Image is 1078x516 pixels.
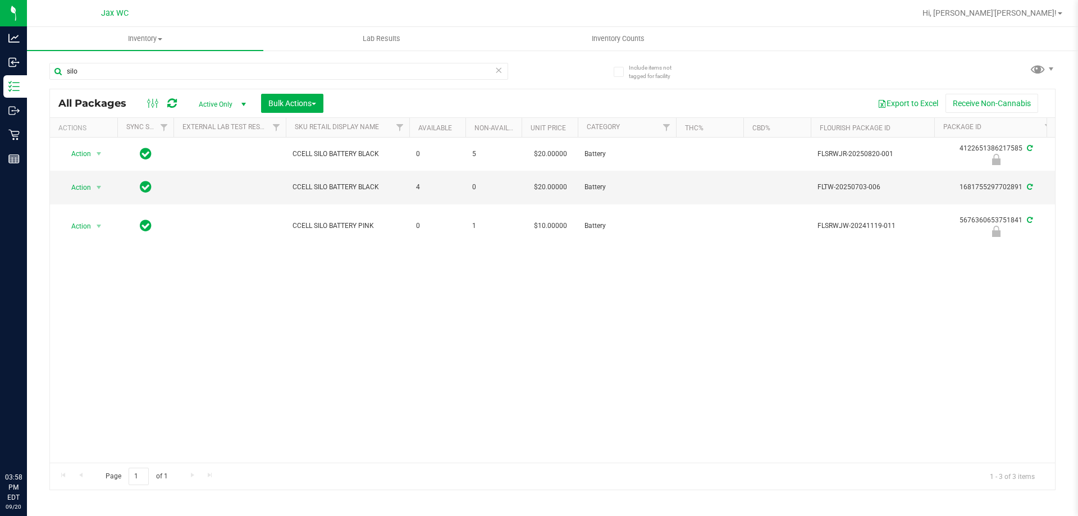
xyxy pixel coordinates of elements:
[685,124,704,132] a: THC%
[933,215,1059,237] div: 5676360653751841
[587,123,620,131] a: Category
[817,149,928,159] span: FLSRWJR-20250820-001
[61,180,92,195] span: Action
[92,218,106,234] span: select
[129,468,149,485] input: 1
[657,118,676,137] a: Filter
[5,503,22,511] p: 09/20
[500,27,736,51] a: Inventory Counts
[140,146,152,162] span: In Sync
[1039,118,1058,137] a: Filter
[933,143,1059,165] div: 4122651386217585
[268,99,316,108] span: Bulk Actions
[418,124,452,132] a: Available
[101,8,129,18] span: Jax WC
[348,34,415,44] span: Lab Results
[945,94,1038,113] button: Receive Non-Cannabis
[96,468,177,485] span: Page of 1
[293,182,403,193] span: CCELL SILO BATTERY BLACK
[1025,144,1033,152] span: Sync from Compliance System
[293,221,403,231] span: CCELL SILO BATTERY PINK
[922,8,1057,17] span: Hi, [PERSON_NAME]'[PERSON_NAME]!
[263,27,500,51] a: Lab Results
[295,123,379,131] a: Sku Retail Display Name
[261,94,323,113] button: Bulk Actions
[1025,183,1033,191] span: Sync from Compliance System
[61,146,92,162] span: Action
[8,81,20,92] inline-svg: Inventory
[528,146,573,162] span: $20.00000
[472,221,515,231] span: 1
[933,226,1059,237] div: Quarantine
[416,149,459,159] span: 0
[5,472,22,503] p: 03:58 PM EDT
[584,182,669,193] span: Battery
[140,218,152,234] span: In Sync
[58,124,113,132] div: Actions
[943,123,981,131] a: Package ID
[267,118,286,137] a: Filter
[495,63,503,77] span: Clear
[933,182,1059,193] div: 1681755297702891
[472,149,515,159] span: 5
[577,34,660,44] span: Inventory Counts
[49,63,508,80] input: Search Package ID, Item Name, SKU, Lot or Part Number...
[391,118,409,137] a: Filter
[140,179,152,195] span: In Sync
[293,149,403,159] span: CCELL SILO BATTERY BLACK
[27,34,263,44] span: Inventory
[584,221,669,231] span: Battery
[58,97,138,109] span: All Packages
[8,153,20,165] inline-svg: Reports
[8,57,20,68] inline-svg: Inbound
[11,426,45,460] iframe: Resource center
[416,221,459,231] span: 0
[933,154,1059,165] div: Newly Received
[820,124,890,132] a: Flourish Package ID
[981,468,1044,485] span: 1 - 3 of 3 items
[61,218,92,234] span: Action
[817,182,928,193] span: FLTW-20250703-006
[8,105,20,116] inline-svg: Outbound
[155,118,173,137] a: Filter
[472,182,515,193] span: 0
[92,146,106,162] span: select
[870,94,945,113] button: Export to Excel
[1025,216,1033,224] span: Sync from Compliance System
[182,123,271,131] a: External Lab Test Result
[126,123,170,131] a: Sync Status
[531,124,566,132] a: Unit Price
[528,179,573,195] span: $20.00000
[8,129,20,140] inline-svg: Retail
[752,124,770,132] a: CBD%
[817,221,928,231] span: FLSRWJW-20241119-011
[416,182,459,193] span: 4
[8,33,20,44] inline-svg: Analytics
[27,27,263,51] a: Inventory
[474,124,524,132] a: Non-Available
[584,149,669,159] span: Battery
[629,63,685,80] span: Include items not tagged for facility
[528,218,573,234] span: $10.00000
[92,180,106,195] span: select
